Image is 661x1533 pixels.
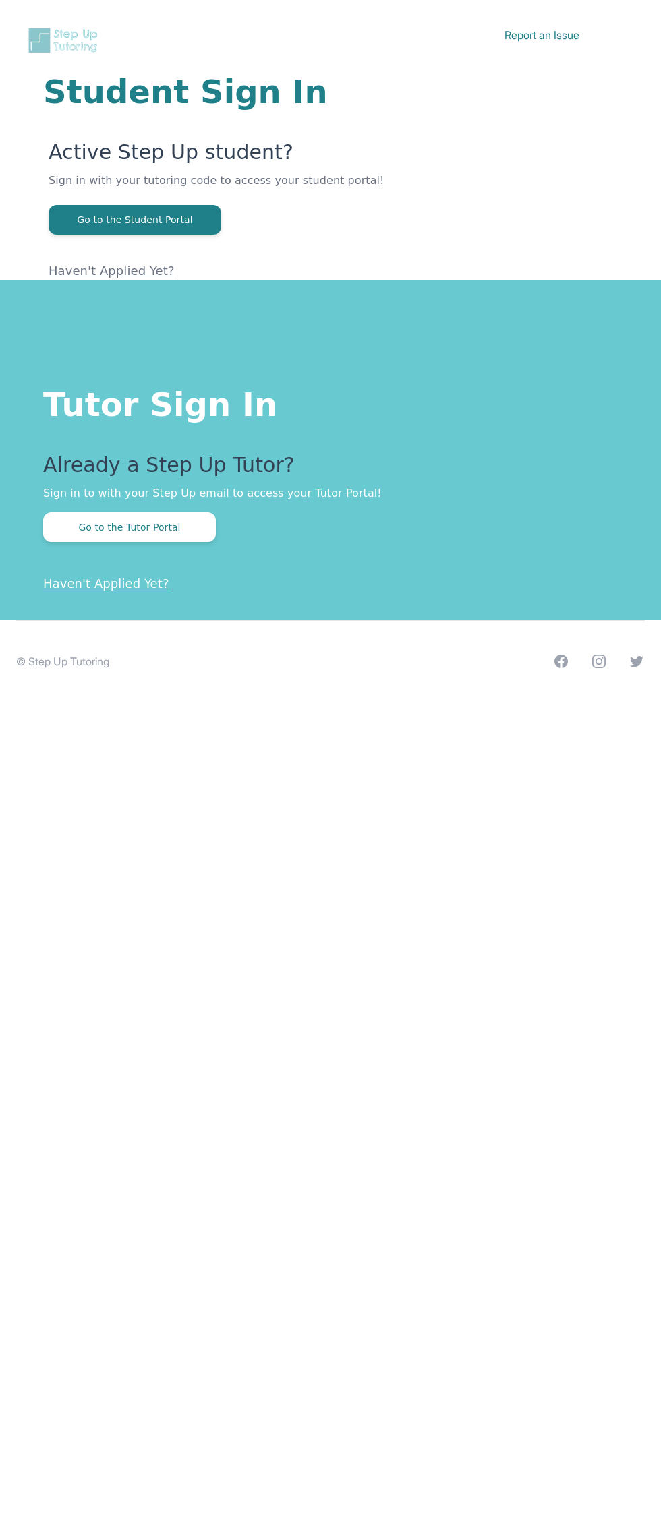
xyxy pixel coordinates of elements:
[16,653,109,669] p: © Step Up Tutoring
[505,28,579,42] a: Report an Issue
[43,576,169,591] a: Haven't Applied Yet?
[43,520,216,533] a: Go to the Tutor Portal
[49,173,618,205] p: Sign in with your tutoring code to access your student portal!
[49,140,618,173] p: Active Step Up student?
[43,485,618,502] p: Sign in to with your Step Up email to access your Tutor Portal!
[43,453,618,485] p: Already a Step Up Tutor?
[27,27,103,54] img: Step Up Tutoring horizontal logo
[49,264,175,278] a: Haven't Applied Yet?
[49,205,221,235] button: Go to the Student Portal
[43,383,618,421] h1: Tutor Sign In
[43,512,216,542] button: Go to the Tutor Portal
[49,213,221,226] a: Go to the Student Portal
[43,76,618,108] h1: Student Sign In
